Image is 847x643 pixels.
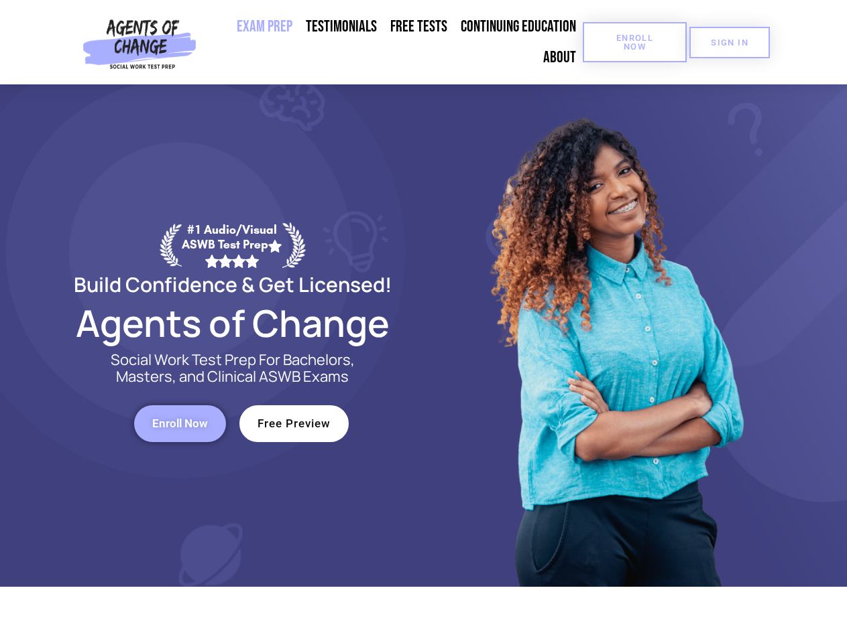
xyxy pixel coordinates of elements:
a: Enroll Now [583,22,687,62]
a: Free Preview [239,405,349,442]
a: Enroll Now [134,405,226,442]
a: Continuing Education [454,11,583,42]
h2: Build Confidence & Get Licensed! [42,275,424,294]
span: Enroll Now [604,33,665,51]
nav: Menu [202,11,583,73]
p: Social Work Test Prep For Bachelors, Masters, and Clinical ASWB Exams [95,352,370,385]
span: Enroll Now [152,418,208,429]
a: Free Tests [384,11,454,42]
a: SIGN IN [689,27,770,58]
a: About [537,42,583,73]
div: #1 Audio/Visual ASWB Test Prep [182,222,282,267]
a: Exam Prep [230,11,299,42]
span: SIGN IN [711,38,748,47]
h2: Agents of Change [42,307,424,338]
img: Website Image 1 (1) [481,84,749,587]
a: Testimonials [299,11,384,42]
span: Free Preview [258,418,331,429]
